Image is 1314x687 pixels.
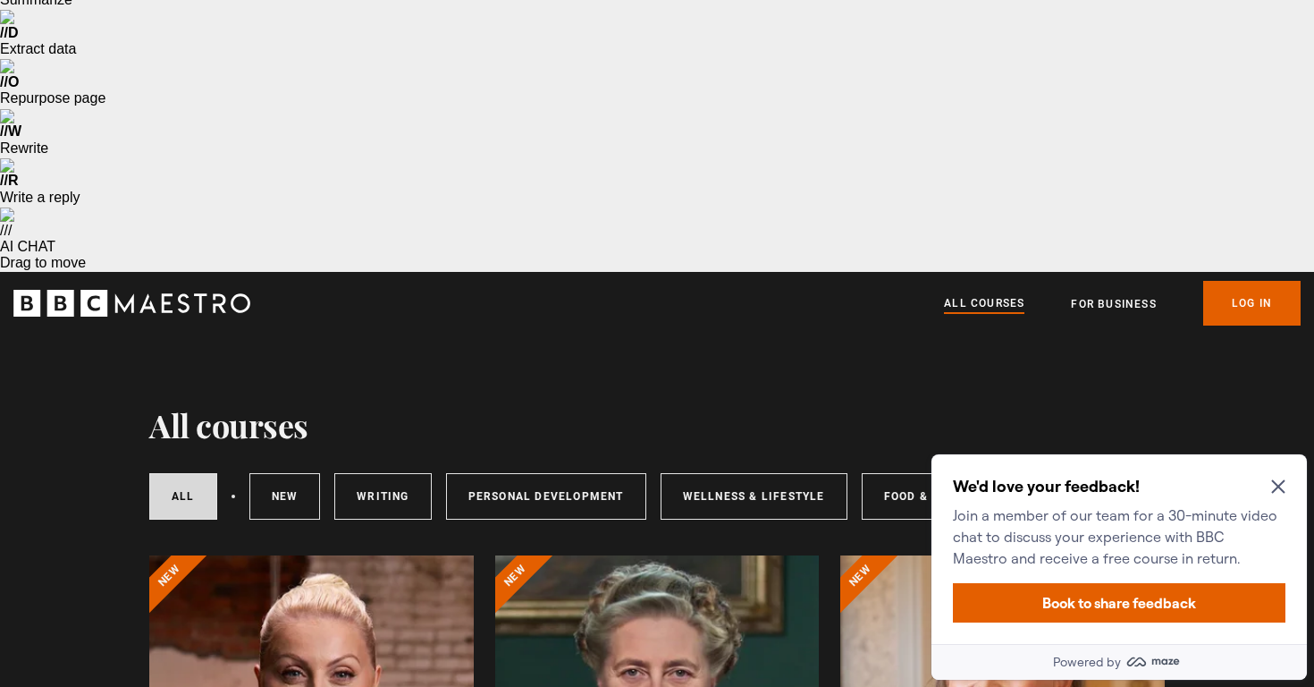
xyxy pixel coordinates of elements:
[944,281,1301,326] nav: Primary
[661,473,847,520] a: Wellness & Lifestyle
[944,294,1024,314] a: All Courses
[29,57,354,122] p: Join a member of our team for a 30-minute video chat to discuss your experience with BBC Maestro ...
[7,7,383,233] div: Optional study invitation
[1071,295,1156,313] a: For business
[7,197,383,233] a: Powered by maze
[1203,281,1301,326] a: Log In
[29,136,361,175] button: Book to share feedback
[149,406,308,444] h1: All courses
[446,473,646,520] a: Personal Development
[347,32,361,47] button: Close Maze Prompt
[13,290,250,317] svg: BBC Maestro
[249,473,321,520] a: New
[149,473,217,520] a: All
[862,473,991,520] a: Food & Drink
[334,473,431,520] a: Writing
[29,29,354,50] h2: We'd love your feedback!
